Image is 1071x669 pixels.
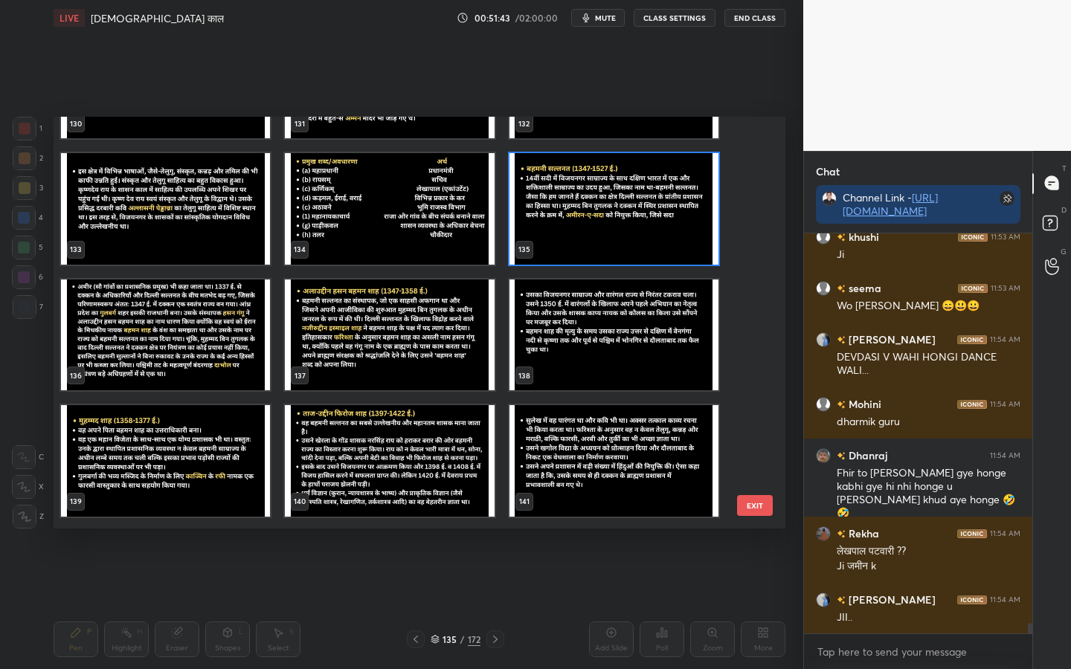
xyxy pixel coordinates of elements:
img: iconic-dark.1390631f.png [957,334,987,343]
img: iconic-dark.1390631f.png [957,595,987,604]
img: no-rating-badge.077c3623.svg [837,285,846,293]
img: iconic-dark.1390631f.png [957,399,987,408]
button: CLASS SETTINGS [634,9,715,27]
button: EXIT [737,495,773,516]
img: iconic-dark.1390631f.png [957,529,987,537]
h6: Mohini [846,396,881,412]
div: grid [804,233,1032,634]
div: 11:54 AM [990,450,1020,459]
span: mute [595,13,616,23]
div: DEVDASI V WAHI HONGI DANCE WALI... [837,350,1020,378]
img: default.png [816,280,831,295]
img: 02326564f6d1469fb08c19d27d793261.jpg [816,526,831,540]
div: C [12,445,44,469]
div: Fhir to [PERSON_NAME] gye honge kabhi gye hi nhi honge u [PERSON_NAME] khud aye honge 🤣🤣 [837,466,1020,521]
div: JII.. [837,610,1020,625]
img: default.png [816,229,831,244]
img: iconic-dark.1390631f.png [958,283,988,292]
img: 1756964109NQW5RB.pdf [285,405,494,517]
div: dharmik guru [837,415,1020,430]
div: 1 [13,117,42,140]
div: 3 [13,176,43,200]
img: 59ef8480de42450fb878180415761914.jpg [816,592,831,607]
img: 1756964109NQW5RB.pdf [61,153,270,265]
img: 1756964109NQW5RB.pdf [61,279,270,391]
div: X [12,475,44,499]
div: / [460,635,465,644]
div: 11:53 AM [991,283,1020,292]
button: mute [571,9,625,27]
div: 11:54 AM [990,595,1020,604]
div: Z [13,505,44,529]
img: no-rating-badge.077c3623.svg [837,336,846,344]
div: LIVE [54,9,85,27]
div: 135 [443,635,457,644]
p: T [1062,163,1067,174]
p: D [1061,204,1067,216]
img: 1756964109NQW5RB.pdf [509,153,718,265]
div: Wo [PERSON_NAME] 😄😃😀 [837,299,1020,314]
div: 4 [12,206,43,230]
img: no-rating-badge.077c3623.svg [837,452,846,460]
p: Chat [804,152,852,191]
img: iconic-dark.1390631f.png [958,232,988,241]
img: 59ef8480de42450fb878180415761914.jpg [816,332,831,346]
img: default.png [816,396,831,411]
div: 11:54 AM [990,334,1020,343]
div: 11:54 AM [990,529,1020,537]
img: 09a1bb633dd249f2a2c8cf568a24d1b1.jpg [822,191,837,206]
div: 5 [12,236,43,259]
h6: Dhanraj [846,447,887,463]
h6: seema [846,280,881,296]
div: 2 [13,146,43,170]
div: Ji [837,248,1020,262]
a: [URL][DOMAIN_NAME] [843,190,938,218]
div: 172 [468,633,480,646]
div: 11:54 AM [990,399,1020,408]
div: लेखपाल पटवारी ?? [837,544,1020,559]
img: 1756964109NQW5RB.pdf [285,279,494,391]
h6: khushi [846,229,879,245]
h6: [PERSON_NAME] [846,332,936,347]
img: 1756964109NQW5RB.pdf [285,153,494,265]
h6: [PERSON_NAME] [846,592,936,607]
p: G [1061,246,1067,257]
div: 11:53 AM [991,232,1020,241]
h6: Rekha [846,526,879,541]
div: grid [54,117,759,529]
img: 577a5437fdb54be4add4bd13f9b56043.jpg [816,447,831,462]
div: 6 [12,265,43,289]
img: no-rating-badge.077c3623.svg [837,233,846,242]
div: Ji जमीन k [837,559,1020,574]
img: 1756964109NQW5RB.pdf [509,405,718,517]
img: 1756964109NQW5RB.pdf [61,405,270,517]
img: 1756964109NQW5RB.pdf [509,279,718,391]
img: no-rating-badge.077c3623.svg [837,596,846,604]
h4: [DEMOGRAPHIC_DATA] काल [91,11,224,25]
button: End Class [724,9,785,27]
img: no-rating-badge.077c3623.svg [837,530,846,538]
div: 7 [13,295,43,319]
img: no-rating-badge.077c3623.svg [837,401,846,409]
div: Channel Link - [843,191,968,218]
